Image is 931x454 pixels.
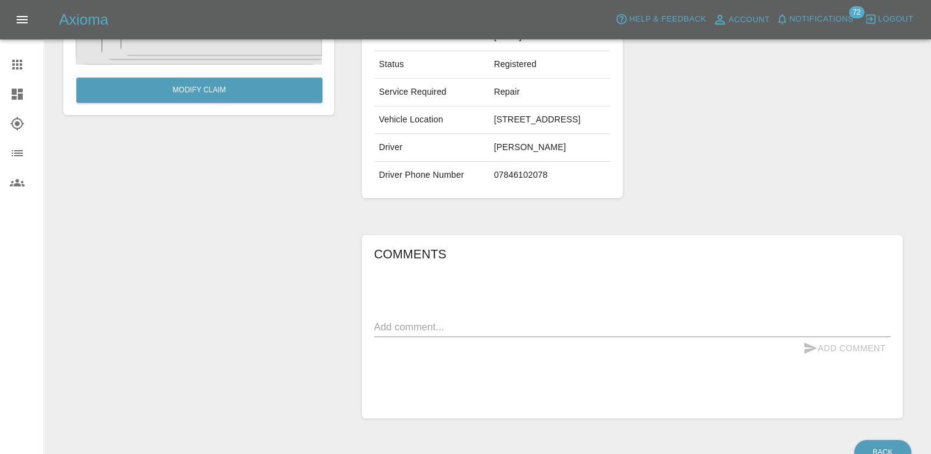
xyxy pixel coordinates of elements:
[489,134,611,162] td: [PERSON_NAME]
[861,10,916,29] button: Logout
[789,12,853,26] span: Notifications
[7,5,37,34] button: Open drawer
[773,10,857,29] button: Notifications
[709,10,773,30] a: Account
[612,10,709,29] button: Help & Feedback
[849,6,864,18] span: 72
[489,162,611,189] td: 07846102078
[489,79,611,106] td: Repair
[59,10,108,30] h5: Axioma
[374,51,489,79] td: Status
[489,51,611,79] td: Registered
[729,13,770,27] span: Account
[878,12,913,26] span: Logout
[374,134,489,162] td: Driver
[374,244,890,264] h6: Comments
[374,79,489,106] td: Service Required
[489,106,611,134] td: [STREET_ADDRESS]
[76,78,322,103] a: Modify Claim
[374,162,489,189] td: Driver Phone Number
[629,12,706,26] span: Help & Feedback
[374,106,489,134] td: Vehicle Location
